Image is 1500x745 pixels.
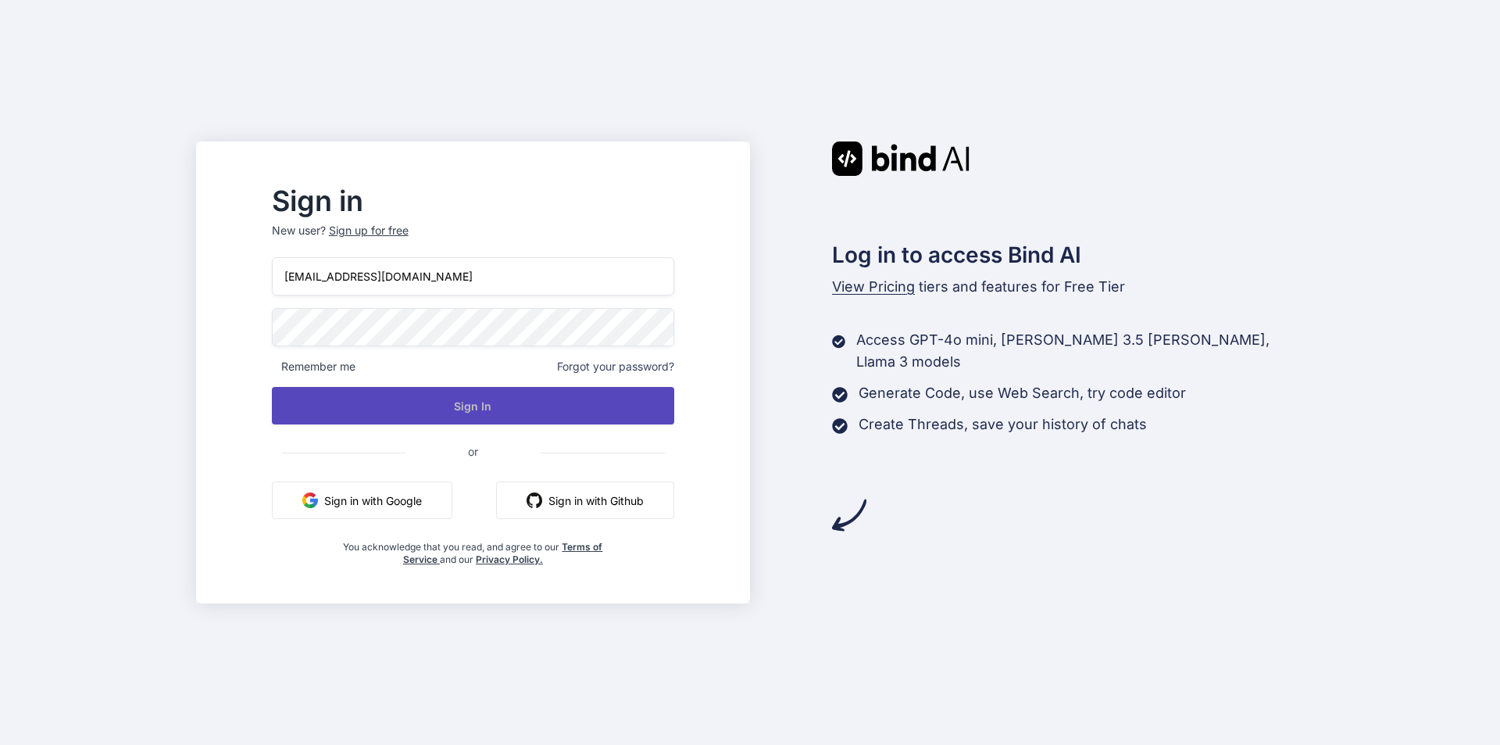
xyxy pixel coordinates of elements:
span: Remember me [272,359,355,374]
img: arrow [832,498,866,532]
p: New user? [272,223,674,257]
button: Sign In [272,387,674,424]
button: Sign in with Github [496,482,674,519]
p: Create Threads, save your history of chats [859,414,1147,435]
img: github [527,492,542,508]
button: Sign in with Google [272,482,452,519]
span: or [405,432,541,471]
p: Generate Code, use Web Search, try code editor [859,382,1186,404]
div: Sign up for free [329,223,409,238]
h2: Log in to access Bind AI [832,238,1304,271]
img: google [302,492,318,508]
h2: Sign in [272,188,674,213]
p: tiers and features for Free Tier [832,276,1304,298]
a: Terms of Service [403,541,603,565]
p: Access GPT-4o mini, [PERSON_NAME] 3.5 [PERSON_NAME], Llama 3 models [856,329,1304,373]
div: You acknowledge that you read, and agree to our and our [339,532,608,566]
input: Login or Email [272,257,674,295]
span: View Pricing [832,278,915,295]
a: Privacy Policy. [476,553,543,565]
img: Bind AI logo [832,141,970,176]
span: Forgot your password? [557,359,674,374]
